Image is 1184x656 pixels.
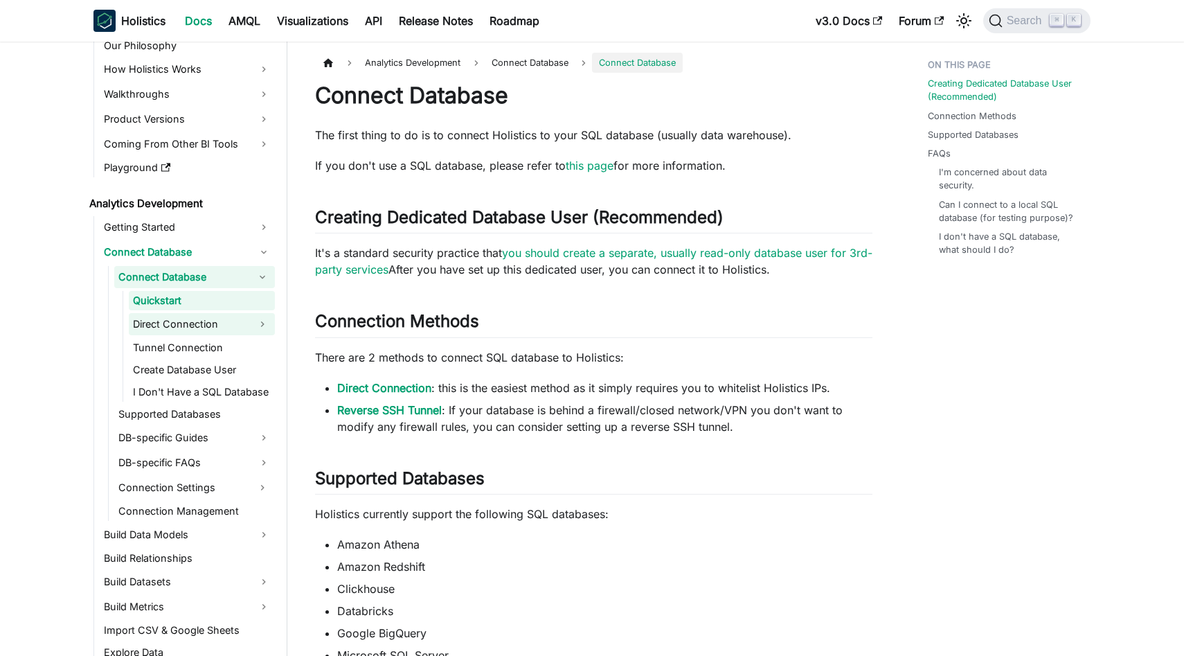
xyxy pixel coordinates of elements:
nav: Docs sidebar [80,42,287,656]
a: Supported Databases [928,128,1019,141]
span: Analytics Development [358,53,467,73]
li: : this is the easiest method as it simply requires you to whitelist Holistics IPs. [337,380,872,396]
span: Connect Database [592,53,683,73]
a: Connect Database [100,241,275,263]
kbd: ⌘ [1050,14,1064,26]
a: I'm concerned about data security. [939,166,1077,192]
a: you should create a separate, usually read-only database user for 3rd-party services [315,246,872,276]
a: Getting Started [100,216,275,238]
a: Analytics Development [85,194,275,213]
li: Clickhouse [337,580,872,597]
span: Search [1003,15,1050,27]
a: FAQs [928,147,951,160]
span: Connect Database [485,53,575,73]
li: Google BigQuery [337,625,872,641]
a: AMQL [220,10,269,32]
button: Search (Command+K) [983,8,1091,33]
a: Build Datasets [100,571,275,593]
a: this page [566,159,613,172]
a: Direct Connection [129,313,250,335]
a: Tunnel Connection [129,338,275,357]
p: Holistics currently support the following SQL databases: [315,506,872,522]
a: Import CSV & Google Sheets [100,621,275,640]
a: How Holistics Works [100,58,275,80]
a: Playground [100,158,275,177]
a: Connection Management [114,502,275,521]
li: Amazon Athena [337,536,872,553]
img: Holistics [93,10,116,32]
a: Reverse SSH Tunnel [337,403,442,417]
a: Visualizations [269,10,357,32]
li: Amazon Redshift [337,558,872,575]
a: I don't have a SQL database, what should I do? [939,230,1077,256]
a: Build Relationships [100,549,275,568]
a: Coming From Other BI Tools [100,133,275,155]
a: Forum [890,10,952,32]
a: Product Versions [100,108,275,130]
a: API [357,10,391,32]
h2: Creating Dedicated Database User (Recommended) [315,207,872,233]
a: Connection Settings [114,477,250,499]
kbd: K [1067,14,1081,26]
a: I Don't Have a SQL Database [129,382,275,402]
a: Home page [315,53,341,73]
a: Create Database User [129,360,275,380]
a: Walkthroughs [100,83,275,105]
nav: Breadcrumbs [315,53,872,73]
b: Holistics [121,12,165,29]
a: Quickstart [129,291,275,310]
a: Direct Connection [337,381,431,395]
a: Connection Methods [928,109,1016,123]
button: Expand sidebar category 'Connection Settings' [250,477,275,499]
a: Creating Dedicated Database User (Recommended) [928,77,1082,103]
a: Docs [177,10,220,32]
a: HolisticsHolistics [93,10,165,32]
p: The first thing to do is to connect Holistics to your SQL database (usually data warehouse). [315,127,872,143]
button: Switch between dark and light mode (currently light mode) [953,10,975,32]
a: DB-specific FAQs [114,452,275,474]
a: Build Metrics [100,596,275,618]
h1: Connect Database [315,82,872,109]
button: Collapse sidebar category 'Connect Database' [250,266,275,288]
li: : If your database is behind a firewall/closed network/VPN you don't want to modify any firewall ... [337,402,872,435]
button: Expand sidebar category 'Direct Connection' [250,313,275,335]
p: It's a standard security practice that After you have set up this dedicated user, you can connect... [315,245,872,278]
a: Build Data Models [100,524,275,546]
p: If you don't use a SQL database, please refer to for more information. [315,157,872,174]
a: Roadmap [481,10,548,32]
a: Connect Database [114,266,250,288]
a: Supported Databases [114,405,275,424]
h2: Supported Databases [315,468,872,495]
a: DB-specific Guides [114,427,275,449]
a: Our Philosophy [100,36,275,55]
a: Can I connect to a local SQL database (for testing purpose)? [939,198,1077,224]
a: Release Notes [391,10,481,32]
h2: Connection Methods [315,311,872,337]
a: v3.0 Docs [807,10,890,32]
p: There are 2 methods to connect SQL database to Holistics: [315,349,872,366]
li: Databricks [337,603,872,619]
